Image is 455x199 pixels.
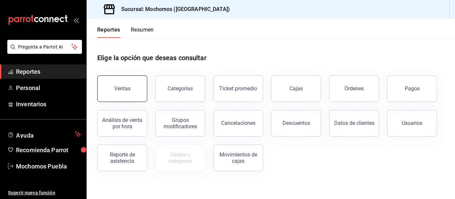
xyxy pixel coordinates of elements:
div: Cajas [289,85,303,92]
button: Pregunta a Parrot AI [7,40,82,54]
div: Grupos modificadores [160,117,201,130]
span: Inventarios [16,100,81,109]
div: Cancelaciones [221,120,255,126]
button: Categorías [155,75,205,102]
h1: Elige la opción que deseas consultar [97,53,207,63]
div: Movimientos de cajas [218,151,259,164]
button: Pagos [387,75,437,102]
div: Categorías [168,85,193,92]
button: Órdenes [329,75,379,102]
div: Costos y márgenes [160,151,201,164]
span: Sugerir nueva función [8,189,81,196]
span: Pregunta a Parrot AI [18,44,72,50]
button: Grupos modificadores [155,110,205,137]
button: Cancelaciones [213,110,263,137]
div: Pagos [405,85,420,92]
div: Análisis de venta por hora [102,117,143,130]
div: Ventas [114,85,131,92]
span: Ayuda [16,130,72,138]
button: Análisis de venta por hora [97,110,147,137]
button: Descuentos [271,110,321,137]
button: Movimientos de cajas [213,145,263,171]
div: Usuarios [402,120,422,126]
a: Pregunta a Parrot AI [5,48,82,55]
button: Ventas [97,75,147,102]
button: Ticket promedio [213,75,263,102]
button: Usuarios [387,110,437,137]
span: Reportes [16,67,81,76]
div: navigation tabs [97,27,154,38]
span: Personal [16,83,81,92]
button: Reporte de asistencia [97,145,147,171]
span: Recomienda Parrot [16,146,81,154]
div: Órdenes [344,85,364,92]
div: Ticket promedio [219,85,257,92]
button: Resumen [131,27,154,38]
button: Cajas [271,75,321,102]
div: Datos de clientes [334,120,374,126]
h3: Sucursal: Mochomos ([GEOGRAPHIC_DATA]) [116,5,230,13]
button: Contrata inventarios para ver este reporte [155,145,205,171]
button: Reportes [97,27,120,38]
span: Mochomos Puebla [16,162,81,171]
div: Descuentos [282,120,310,126]
button: Datos de clientes [329,110,379,137]
div: Reporte de asistencia [102,151,143,164]
button: open_drawer_menu [73,17,79,23]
